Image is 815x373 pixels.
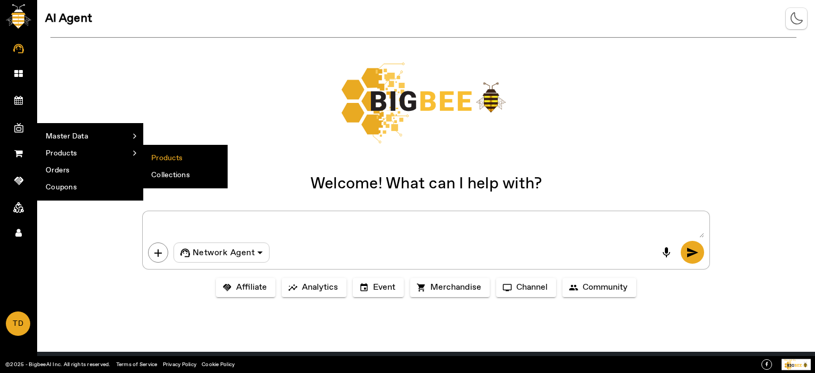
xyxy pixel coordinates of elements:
[430,282,481,293] span: Merchandise
[6,311,30,336] a: TD
[5,361,111,368] a: ©2025 - BigbeeAI Inc. All rights reserved.
[681,241,704,264] button: send
[6,4,31,29] img: bigbee-logo.png
[236,282,267,293] span: Affiliate
[38,162,143,179] li: Orders
[790,12,803,25] img: theme-mode
[38,128,143,145] a: Master Data
[163,361,197,368] a: Privacy Policy
[193,247,255,259] span: Network Agent
[37,179,815,189] div: Welcome! What can I help with?
[216,278,275,297] button: Affiliate
[562,278,636,297] button: Community
[202,361,235,368] a: Cookie Policy
[38,179,143,196] li: Coupons
[143,150,227,167] li: Products
[282,278,346,297] button: Analytics
[686,246,699,259] span: send
[583,282,628,293] span: Community
[785,359,790,361] tspan: owe
[790,359,791,361] tspan: r
[148,242,168,263] button: add
[410,278,490,297] button: Merchandise
[353,278,404,297] button: Event
[655,241,678,264] button: mic
[143,167,227,184] li: Collections
[302,282,338,293] span: Analytics
[784,359,786,361] tspan: P
[660,246,673,259] span: mic
[790,359,796,361] tspan: ed By
[116,361,158,368] a: Terms of Service
[152,247,164,259] span: add
[38,145,143,162] a: Products
[496,278,556,297] button: Channel
[373,282,395,293] span: Event
[516,282,548,293] span: Channel
[45,13,92,24] span: AI Agent
[7,313,29,335] span: TD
